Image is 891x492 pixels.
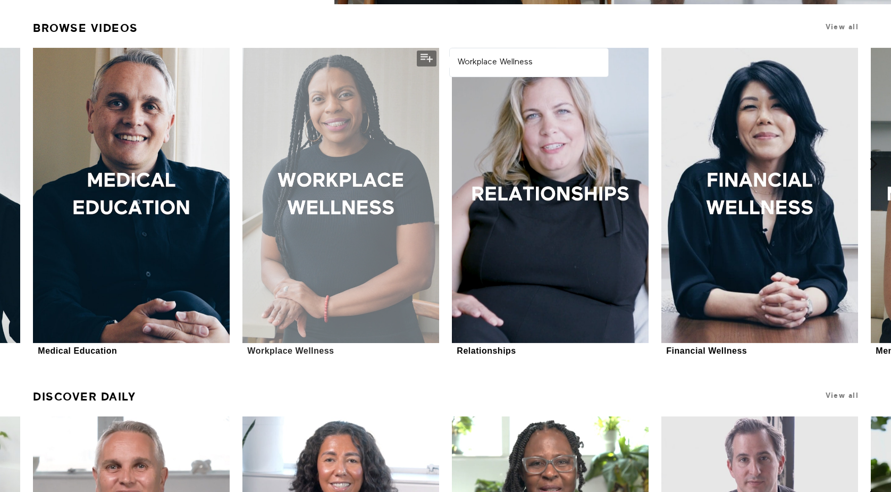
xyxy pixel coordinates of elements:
[457,346,516,356] div: Relationships
[247,346,334,356] div: Workplace Wellness
[242,48,439,358] a: Workplace WellnessWorkplace Wellness
[661,48,858,358] a: Financial WellnessFinancial Wellness
[458,58,533,66] strong: Workplace Wellness
[452,48,649,358] a: RelationshipsRelationships
[666,346,747,356] div: Financial Wellness
[826,391,859,399] a: View all
[33,17,138,39] a: Browse Videos
[826,23,859,31] a: View all
[38,346,117,356] div: Medical Education
[33,386,136,408] a: Discover Daily
[33,48,230,358] a: Medical EducationMedical Education
[417,51,436,66] button: Add to my list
